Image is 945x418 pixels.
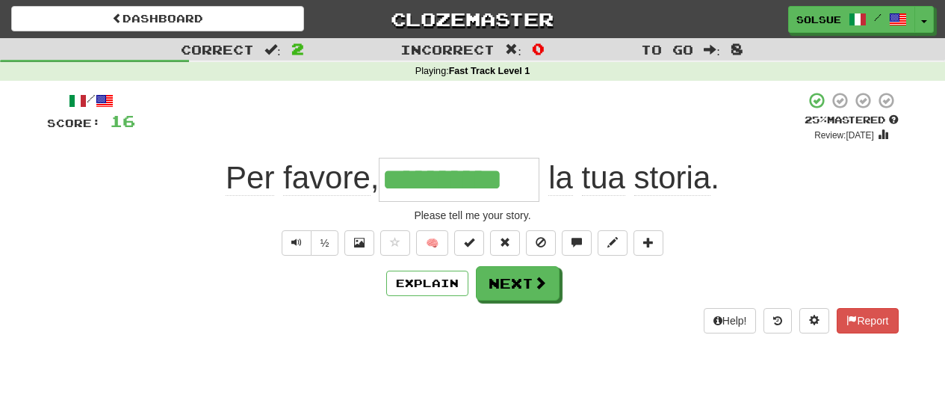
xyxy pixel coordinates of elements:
button: Reset to 0% Mastered (alt+r) [490,230,520,256]
span: solsue [796,13,841,26]
span: , [226,160,379,196]
span: tua [582,160,625,196]
button: Favorite sentence (alt+f) [380,230,410,256]
span: To go [641,42,693,57]
span: : [505,43,521,56]
span: 25 % [805,114,827,126]
button: ½ [311,230,339,256]
span: / [874,12,882,22]
button: Add to collection (alt+a) [633,230,663,256]
span: la [548,160,573,196]
a: Dashboard [11,6,304,31]
div: Text-to-speech controls [279,230,339,256]
button: Next [476,266,560,301]
span: : [264,43,281,56]
span: 8 [731,40,743,58]
span: Incorrect [400,42,495,57]
button: Report [837,308,898,334]
button: Explain [386,271,468,296]
button: Edit sentence (alt+d) [598,230,628,256]
span: . [539,160,719,196]
button: Set this sentence to 100% Mastered (alt+m) [454,230,484,256]
div: Please tell me your story. [47,208,899,223]
span: 2 [291,40,304,58]
span: Correct [181,42,254,57]
span: Per [226,160,274,196]
span: 16 [110,111,135,130]
button: Play sentence audio (ctl+space) [282,230,312,256]
small: Review: [DATE] [814,130,874,141]
button: Ignore sentence (alt+i) [526,230,556,256]
button: 🧠 [416,230,448,256]
div: Mastered [805,114,899,127]
button: Round history (alt+y) [763,308,792,334]
div: / [47,91,135,110]
a: solsue / [788,6,915,33]
button: Discuss sentence (alt+u) [562,230,592,256]
button: Show image (alt+x) [344,230,374,256]
span: storia [634,160,711,196]
span: : [704,43,720,56]
a: Clozemaster [326,6,619,32]
span: favore [283,160,371,196]
span: 0 [532,40,545,58]
strong: Fast Track Level 1 [449,66,530,76]
span: Score: [47,117,101,129]
button: Help! [704,308,757,334]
